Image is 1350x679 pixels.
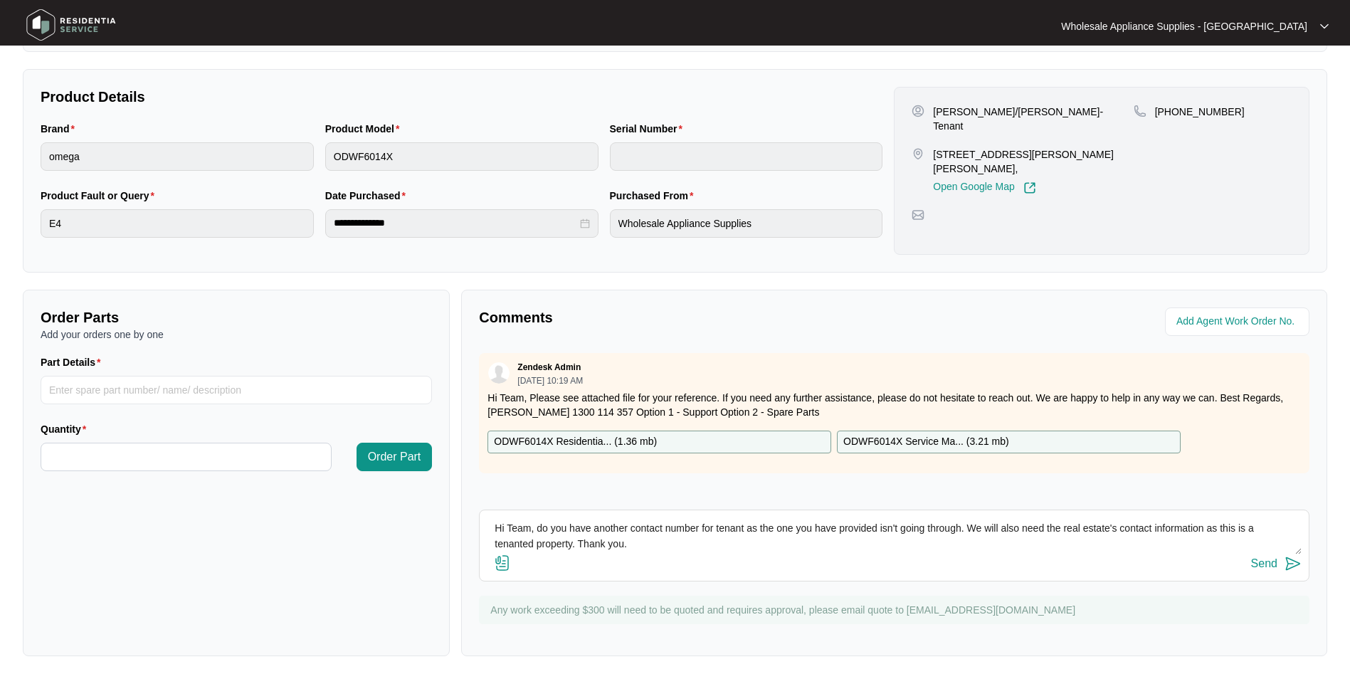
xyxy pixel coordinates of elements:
img: user-pin [912,105,924,117]
p: Product Details [41,87,882,107]
input: Part Details [41,376,432,404]
textarea: Hi Team, do you have another contact number for tenant as the one you have provided isn't going t... [487,517,1302,554]
img: send-icon.svg [1285,555,1302,572]
p: Zendesk Admin [517,362,581,373]
input: Serial Number [610,142,883,171]
img: map-pin [912,147,924,160]
p: [PERSON_NAME]/[PERSON_NAME]- Tenant [933,105,1133,133]
p: Hi Team, Please see attached file for your reference. If you need any further assistance, please ... [487,391,1301,419]
img: user.svg [488,362,510,384]
p: ODWF6014X Residentia... ( 1.36 mb ) [494,434,657,450]
div: Send [1251,557,1277,570]
p: Any work exceeding $300 will need to be quoted and requires approval, please email quote to [EMAI... [490,603,1302,617]
img: dropdown arrow [1320,23,1329,30]
input: Product Fault or Query [41,209,314,238]
p: Wholesale Appliance Supplies - [GEOGRAPHIC_DATA] [1061,19,1307,33]
label: Date Purchased [325,189,411,203]
input: Add Agent Work Order No. [1176,313,1301,330]
img: Link-External [1023,181,1036,194]
p: ODWF6014X Service Ma... ( 3.21 mb ) [843,434,1009,450]
p: [PHONE_NUMBER] [1155,105,1245,119]
a: Open Google Map [933,181,1035,194]
label: Serial Number [610,122,688,136]
label: Brand [41,122,80,136]
button: Order Part [357,443,433,471]
input: Product Model [325,142,598,171]
label: Quantity [41,422,92,436]
p: Order Parts [41,307,432,327]
label: Part Details [41,355,107,369]
input: Purchased From [610,209,883,238]
img: residentia service logo [21,4,121,46]
img: map-pin [1134,105,1146,117]
img: file-attachment-doc.svg [494,554,511,572]
p: [STREET_ADDRESS][PERSON_NAME][PERSON_NAME], [933,147,1133,176]
img: map-pin [912,209,924,221]
label: Product Fault or Query [41,189,160,203]
label: Product Model [325,122,406,136]
input: Quantity [41,443,331,470]
input: Brand [41,142,314,171]
button: Send [1251,554,1302,574]
p: Comments [479,307,884,327]
p: Add your orders one by one [41,327,432,342]
span: Order Part [368,448,421,465]
input: Date Purchased [334,216,577,231]
label: Purchased From [610,189,700,203]
p: [DATE] 10:19 AM [517,377,583,385]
